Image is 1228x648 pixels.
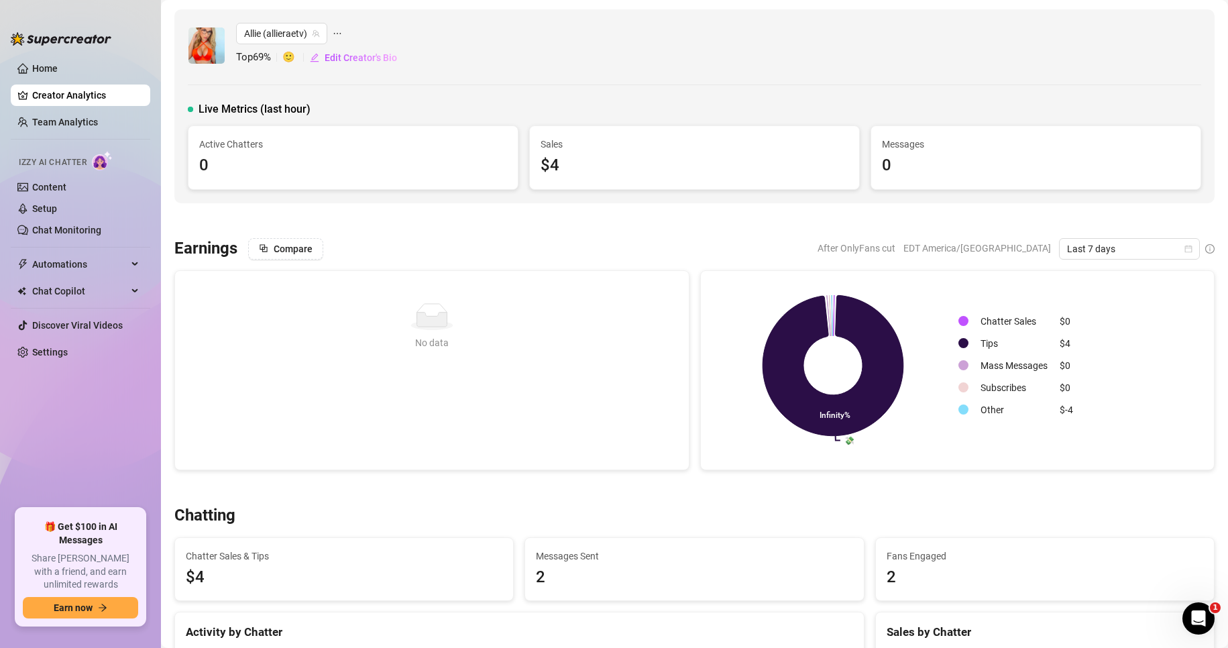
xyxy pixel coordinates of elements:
h3: Earnings [174,238,237,260]
div: Sales by Chatter [887,623,1203,641]
img: Allie [188,28,225,64]
span: arrow-right [98,603,107,612]
img: logo-BBDzfeDw.svg [11,32,111,46]
span: Top 69 % [236,50,282,66]
div: Activity by Chatter [186,623,853,641]
a: Home [32,63,58,74]
span: thunderbolt [17,259,28,270]
span: $4 [186,565,502,590]
span: 🙂 [282,50,309,66]
button: Compare [248,238,323,260]
div: $0 [1060,358,1073,373]
a: Team Analytics [32,117,98,127]
span: Allie (allieraetv) [244,23,319,44]
span: Fans Engaged [887,549,1203,563]
td: Subscribes [975,377,1053,398]
span: EDT America/[GEOGRAPHIC_DATA] [903,238,1051,258]
div: $-4 [1060,402,1073,417]
span: calendar [1184,245,1192,253]
span: After OnlyFans cut [818,238,895,258]
iframe: Intercom live chat [1182,602,1215,635]
td: Chatter Sales [975,311,1053,331]
div: 2 [887,565,1203,590]
span: Compare [274,244,313,254]
span: Sales [541,137,848,152]
span: 1 [1210,602,1221,613]
span: Messages [882,137,1190,152]
td: Other [975,399,1053,420]
span: team [312,30,320,38]
a: Content [32,182,66,193]
button: Edit Creator's Bio [309,47,398,68]
span: Active Chatters [199,137,507,152]
span: ellipsis [333,23,342,44]
span: Earn now [54,602,93,613]
span: Edit Creator's Bio [325,52,397,63]
span: info-circle [1205,244,1215,254]
div: 2 [536,565,852,590]
div: $0 [1060,380,1073,395]
div: $4 [1060,336,1073,351]
a: Discover Viral Videos [32,320,123,331]
text: 💸 [844,435,854,445]
td: Tips [975,333,1053,354]
a: Setup [32,203,57,214]
div: $4 [541,153,848,178]
span: Last 7 days [1067,239,1192,259]
img: AI Chatter [92,151,113,170]
div: 0 [199,153,507,178]
span: Share [PERSON_NAME] with a friend, and earn unlimited rewards [23,552,138,592]
a: Creator Analytics [32,85,139,106]
button: Earn nowarrow-right [23,597,138,618]
span: Chatter Sales & Tips [186,549,502,563]
span: Automations [32,254,127,275]
td: Mass Messages [975,355,1053,376]
span: Chat Copilot [32,280,127,302]
span: edit [310,53,319,62]
span: Messages Sent [536,549,852,563]
span: 🎁 Get $100 in AI Messages [23,521,138,547]
a: Settings [32,347,68,358]
div: No data [191,335,673,350]
span: block [259,244,268,253]
img: Chat Copilot [17,286,26,296]
span: Izzy AI Chatter [19,156,87,169]
a: Chat Monitoring [32,225,101,235]
h3: Chatting [174,505,235,527]
div: 0 [882,153,1190,178]
div: $0 [1060,314,1073,329]
span: Live Metrics (last hour) [199,101,311,117]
